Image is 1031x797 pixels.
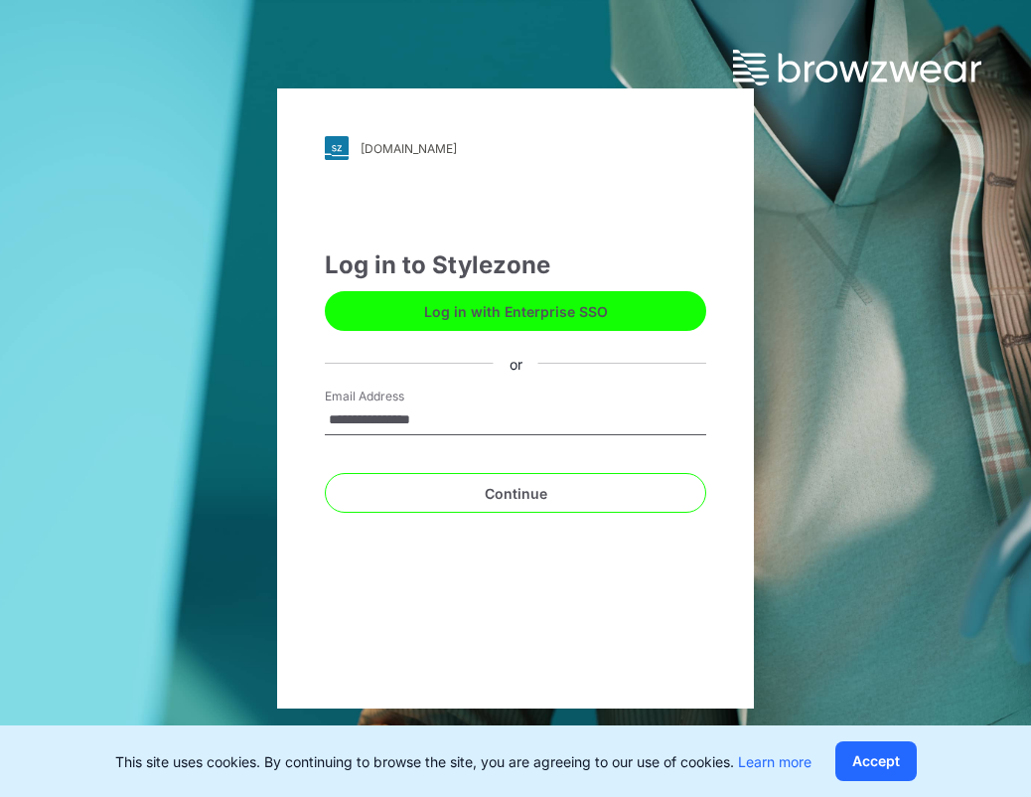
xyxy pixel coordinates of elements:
[325,388,464,405] label: Email Address
[835,741,917,781] button: Accept
[115,751,811,772] p: This site uses cookies. By continuing to browse the site, you are agreeing to our use of cookies.
[738,753,811,770] a: Learn more
[733,50,981,85] img: browzwear-logo.73288ffb.svg
[325,473,706,513] button: Continue
[361,141,457,156] div: [DOMAIN_NAME]
[494,353,538,374] div: or
[325,247,706,283] div: Log in to Stylezone
[325,136,349,160] img: svg+xml;base64,PHN2ZyB3aWR0aD0iMjgiIGhlaWdodD0iMjgiIHZpZXdCb3g9IjAgMCAyOCAyOCIgZmlsbD0ibm9uZSIgeG...
[325,136,706,160] a: [DOMAIN_NAME]
[325,291,706,331] button: Log in with Enterprise SSO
